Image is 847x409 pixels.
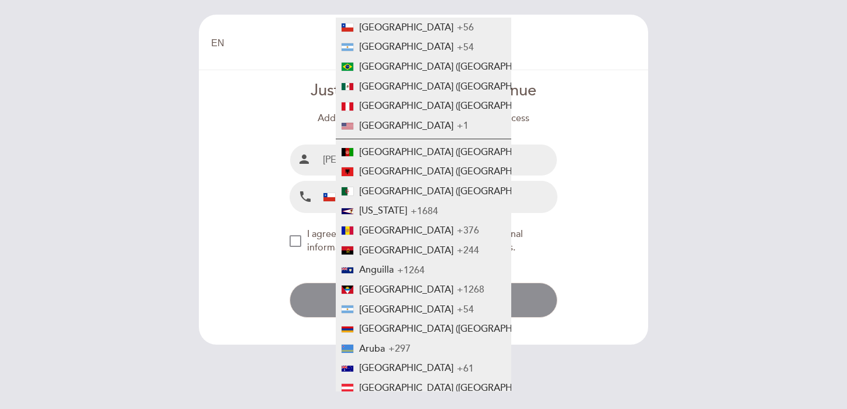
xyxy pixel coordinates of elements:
span: +56 [457,22,474,33]
span: Anguilla [359,264,394,276]
span: +54 [457,304,474,315]
span: [GEOGRAPHIC_DATA] (‫[GEOGRAPHIC_DATA]‬‎) [359,146,555,158]
span: [GEOGRAPHIC_DATA] [359,41,453,53]
span: [GEOGRAPHIC_DATA] [359,284,453,295]
span: [GEOGRAPHIC_DATA] [359,22,453,33]
span: [GEOGRAPHIC_DATA] [359,225,453,236]
span: +297 [388,343,411,355]
input: Name and surname [318,145,557,176]
span: [GEOGRAPHIC_DATA] ([GEOGRAPHIC_DATA]) [359,166,555,177]
i: local_phone [298,190,312,204]
span: Aruba [359,343,385,355]
i: person [297,152,311,166]
span: +376 [457,225,479,236]
span: [GEOGRAPHIC_DATA] (‫[GEOGRAPHIC_DATA]‬‎) [359,185,555,197]
span: +244 [457,245,479,256]
span: +1 [457,120,469,132]
span: +54 [457,41,474,53]
div: Just one more step to continue [290,80,558,102]
div: Add your details to continue the booking process [290,112,558,125]
span: +1268 [457,284,484,295]
span: [GEOGRAPHIC_DATA] [359,245,453,256]
span: [GEOGRAPHIC_DATA] [359,304,453,315]
span: [GEOGRAPHIC_DATA] ([GEOGRAPHIC_DATA]) [359,100,555,112]
span: [GEOGRAPHIC_DATA] [359,120,453,132]
span: [US_STATE] [359,205,407,216]
span: [GEOGRAPHIC_DATA] ([GEOGRAPHIC_DATA]) [359,81,555,92]
span: [GEOGRAPHIC_DATA] ([GEOGRAPHIC_DATA]) [359,323,555,335]
md-checkbox: NEW_MODAL_AGREE_RESTAURANT_SEND_OCCASIONAL_INFO [290,228,558,255]
span: [GEOGRAPHIC_DATA] ([GEOGRAPHIC_DATA]) [359,61,555,73]
span: +1684 [411,205,438,216]
span: I agree that the restaurant may send me occasional information about special events or celebrations. [307,228,523,253]
span: +1264 [397,264,425,276]
div: +56 [323,190,359,205]
button: send Continue [290,283,558,318]
div: Chile: +56 [319,182,377,212]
